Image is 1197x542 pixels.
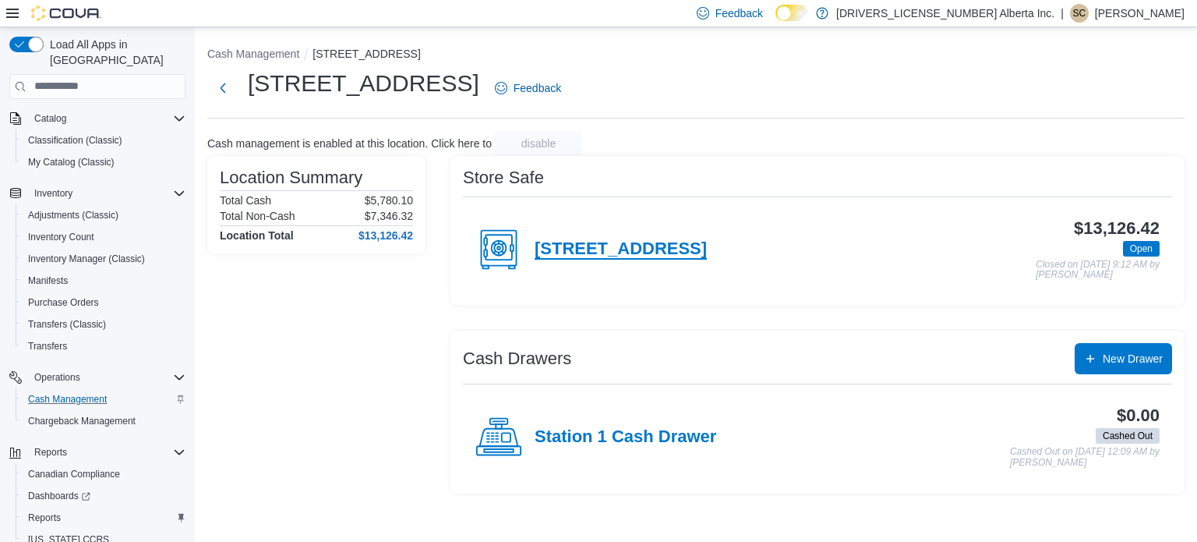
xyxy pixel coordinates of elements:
[28,296,99,309] span: Purchase Orders
[715,5,763,21] span: Feedback
[16,204,192,226] button: Adjustments (Classic)
[358,229,413,242] h4: $13,126.42
[22,487,185,505] span: Dashboards
[22,315,185,334] span: Transfers (Classic)
[28,109,185,128] span: Catalog
[22,293,185,312] span: Purchase Orders
[28,490,90,502] span: Dashboards
[220,194,271,207] h6: Total Cash
[22,206,185,225] span: Adjustments (Classic)
[28,134,122,147] span: Classification (Classic)
[22,508,67,527] a: Reports
[28,468,120,480] span: Canadian Compliance
[220,168,362,187] h3: Location Summary
[1010,447,1160,468] p: Cashed Out on [DATE] 12:09 AM by [PERSON_NAME]
[28,109,72,128] button: Catalog
[3,182,192,204] button: Inventory
[34,112,66,125] span: Catalog
[535,239,707,260] h4: [STREET_ADDRESS]
[22,487,97,505] a: Dashboards
[207,46,1185,65] nav: An example of EuiBreadcrumbs
[22,271,74,290] a: Manifests
[16,151,192,173] button: My Catalog (Classic)
[1130,242,1153,256] span: Open
[1117,406,1160,425] h3: $0.00
[248,68,479,99] h1: [STREET_ADDRESS]
[28,393,107,406] span: Cash Management
[16,335,192,357] button: Transfers
[207,48,299,60] button: Cash Management
[207,137,492,150] p: Cash management is enabled at this location. Click here to
[44,37,185,68] span: Load All Apps in [GEOGRAPHIC_DATA]
[312,48,420,60] button: [STREET_ADDRESS]
[22,337,73,356] a: Transfers
[16,507,192,529] button: Reports
[22,390,185,409] span: Cash Management
[16,226,192,248] button: Inventory Count
[16,129,192,151] button: Classification (Classic)
[207,73,238,104] button: Next
[16,292,192,314] button: Purchase Orders
[3,441,192,463] button: Reports
[31,5,101,21] img: Cova
[836,4,1054,23] p: [DRIVERS_LICENSE_NUMBER] Alberta Inc.
[22,337,185,356] span: Transfers
[22,131,185,150] span: Classification (Classic)
[1061,4,1064,23] p: |
[22,250,185,268] span: Inventory Manager (Classic)
[16,463,192,485] button: Canadian Compliance
[3,367,192,388] button: Operations
[489,73,567,104] a: Feedback
[28,443,185,462] span: Reports
[22,508,185,527] span: Reports
[16,485,192,507] a: Dashboards
[22,228,101,246] a: Inventory Count
[28,184,185,203] span: Inventory
[463,168,544,187] h3: Store Safe
[1036,260,1160,281] p: Closed on [DATE] 9:12 AM by [PERSON_NAME]
[34,371,80,384] span: Operations
[22,228,185,246] span: Inventory Count
[16,410,192,432] button: Chargeback Management
[22,293,105,312] a: Purchase Orders
[22,271,185,290] span: Manifests
[28,209,118,221] span: Adjustments (Classic)
[1096,428,1160,444] span: Cashed Out
[463,349,571,368] h3: Cash Drawers
[28,415,136,427] span: Chargeback Management
[28,231,94,243] span: Inventory Count
[22,131,129,150] a: Classification (Classic)
[16,388,192,410] button: Cash Management
[28,253,145,265] span: Inventory Manager (Classic)
[22,412,142,430] a: Chargeback Management
[1095,4,1185,23] p: [PERSON_NAME]
[28,318,106,331] span: Transfers (Classic)
[28,156,115,168] span: My Catalog (Classic)
[775,21,776,22] span: Dark Mode
[28,512,61,524] span: Reports
[1073,4,1086,23] span: SC
[535,427,716,448] h4: Station 1 Cash Drawer
[34,446,67,459] span: Reports
[1075,343,1172,374] button: New Drawer
[220,229,294,242] h4: Location Total
[1103,351,1163,367] span: New Drawer
[28,340,67,352] span: Transfers
[22,465,185,484] span: Canadian Compliance
[28,443,73,462] button: Reports
[220,210,295,222] h6: Total Non-Cash
[22,153,121,172] a: My Catalog (Classic)
[495,131,582,156] button: disable
[16,248,192,270] button: Inventory Manager (Classic)
[22,153,185,172] span: My Catalog (Classic)
[28,368,185,387] span: Operations
[34,187,72,200] span: Inventory
[1103,429,1153,443] span: Cashed Out
[22,465,126,484] a: Canadian Compliance
[16,270,192,292] button: Manifests
[22,315,112,334] a: Transfers (Classic)
[22,412,185,430] span: Chargeback Management
[514,80,561,96] span: Feedback
[1074,219,1160,238] h3: $13,126.42
[521,136,556,151] span: disable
